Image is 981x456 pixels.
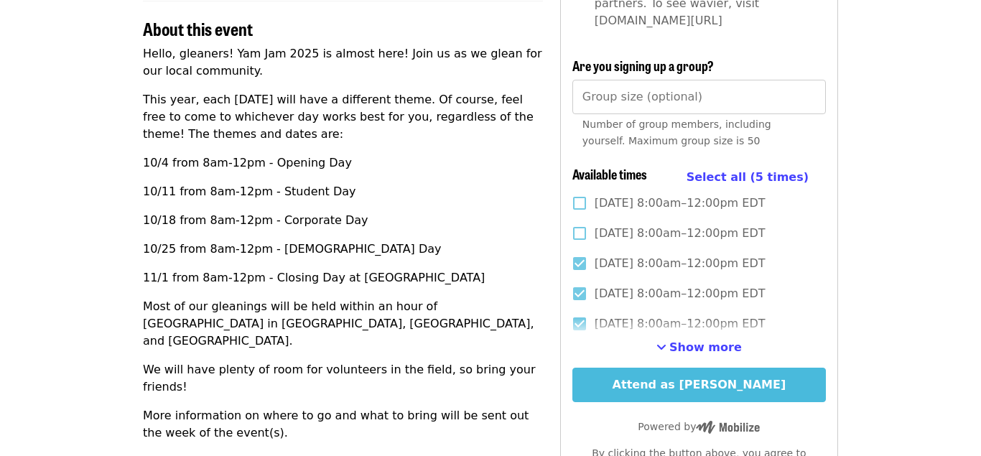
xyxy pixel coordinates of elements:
[143,91,543,143] p: This year, each [DATE] will have a different theme. Of course, feel free to come to whichever day...
[638,421,760,432] span: Powered by
[687,167,809,188] button: Select all (5 times)
[595,225,766,242] span: [DATE] 8:00am–12:00pm EDT
[572,56,714,75] span: Are you signing up a group?
[687,170,809,184] span: Select all (5 times)
[572,164,647,183] span: Available times
[143,45,543,80] p: Hello, gleaners! Yam Jam 2025 is almost here! Join us as we glean for our local community.
[143,298,543,350] p: Most of our gleanings will be held within an hour of [GEOGRAPHIC_DATA] in [GEOGRAPHIC_DATA], [GEO...
[572,368,826,402] button: Attend as [PERSON_NAME]
[595,285,766,302] span: [DATE] 8:00am–12:00pm EDT
[143,154,543,172] p: 10/4 from 8am-12pm - Opening Day
[582,118,771,146] span: Number of group members, including yourself. Maximum group size is 50
[143,183,543,200] p: 10/11 from 8am-12pm - Student Day
[656,339,742,356] button: See more timeslots
[143,361,543,396] p: We will have plenty of room for volunteers in the field, so bring your friends!
[572,80,826,114] input: [object Object]
[696,421,760,434] img: Powered by Mobilize
[595,255,766,272] span: [DATE] 8:00am–12:00pm EDT
[143,16,253,41] span: About this event
[143,241,543,258] p: 10/25 from 8am-12pm - [DEMOGRAPHIC_DATA] Day
[595,195,766,212] span: [DATE] 8:00am–12:00pm EDT
[143,407,543,442] p: More information on where to go and what to bring will be sent out the week of the event(s).
[143,212,543,229] p: 10/18 from 8am-12pm - Corporate Day
[669,340,742,354] span: Show more
[595,315,766,332] span: [DATE] 8:00am–12:00pm EDT
[143,269,543,287] p: 11/1 from 8am-12pm - Closing Day at [GEOGRAPHIC_DATA]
